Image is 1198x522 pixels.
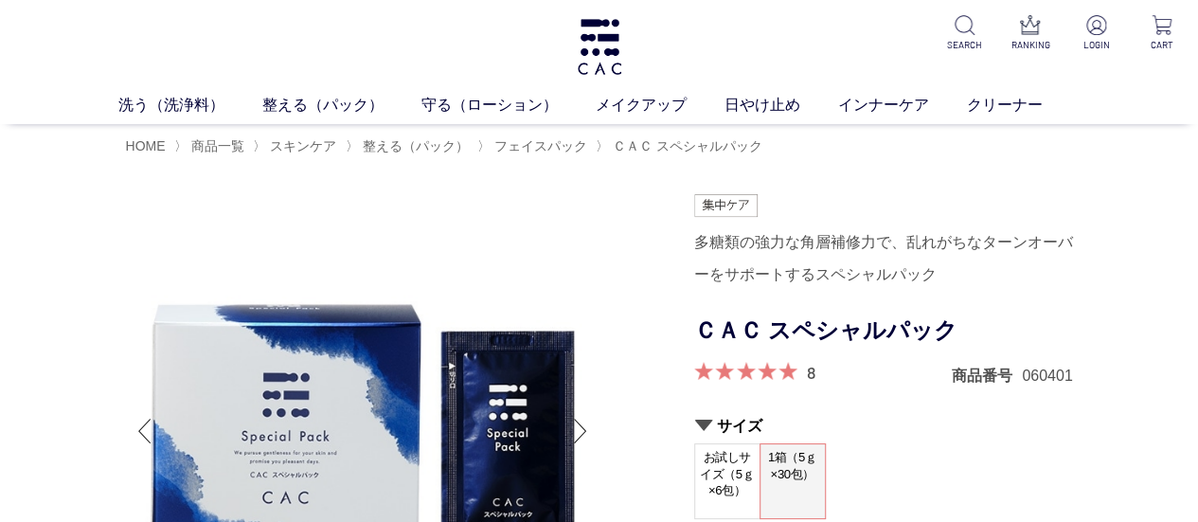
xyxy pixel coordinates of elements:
a: 商品一覧 [188,138,244,153]
div: Next slide [562,393,599,469]
li: 〉 [346,137,474,155]
a: 8 [807,362,815,383]
div: ドメイン概要 [85,114,158,126]
a: CART [1140,15,1183,52]
div: Previous slide [126,393,164,469]
a: スキンケア [266,138,336,153]
div: v 4.0.25 [53,30,93,45]
span: ＣＡＣ スペシャルパック [613,138,762,153]
span: 商品一覧 [191,138,244,153]
a: LOGIN [1075,15,1118,52]
a: フェイスパック [491,138,587,153]
p: CART [1140,38,1183,52]
a: 守る（ローション） [421,94,596,117]
a: 整える（パック） [359,138,469,153]
span: お試しサイズ（5ｇ×6包） [695,444,760,504]
img: tab_keywords_by_traffic_grey.svg [199,112,214,127]
h1: ＣＡＣ スペシャルパック [694,310,1073,352]
li: 〉 [253,137,341,155]
img: website_grey.svg [30,49,45,66]
p: RANKING [1009,38,1051,52]
li: 〉 [596,137,767,155]
p: SEARCH [943,38,986,52]
div: キーワード流入 [220,114,305,126]
li: 〉 [477,137,592,155]
li: 〉 [174,137,249,155]
dt: 商品番号 [952,366,1022,386]
img: 集中ケア [694,194,759,217]
span: フェイスパック [494,138,587,153]
a: 洗う（洗浄料） [118,94,262,117]
span: 整える（パック） [363,138,469,153]
img: logo_orange.svg [30,30,45,45]
a: 日やけ止め [724,94,838,117]
img: tab_domain_overview_orange.svg [64,112,80,127]
img: logo [575,19,624,75]
a: 整える（パック） [262,94,421,117]
a: クリーナー [967,94,1081,117]
a: ＣＡＣ スペシャルパック [609,138,762,153]
dd: 060401 [1022,366,1072,386]
a: HOME [126,138,166,153]
div: ドメイン: [DOMAIN_NAME] [49,49,219,66]
p: LOGIN [1075,38,1118,52]
a: RANKING [1009,15,1051,52]
span: 1箱（5ｇ×30包） [760,444,825,498]
a: SEARCH [943,15,986,52]
a: メイクアップ [596,94,724,117]
div: 多糖類の強力な角層補修力で、乱れがちなターンオーバーをサポートするスペシャルパック [694,226,1073,291]
h2: サイズ [694,416,1073,436]
a: インナーケア [838,94,967,117]
span: スキンケア [270,138,336,153]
